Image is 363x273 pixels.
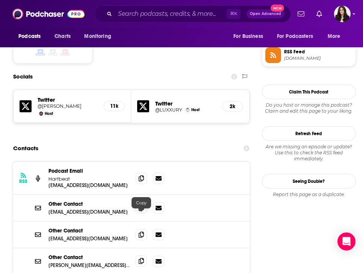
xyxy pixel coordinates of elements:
[277,31,313,42] span: For Podcasters
[48,168,130,174] p: Podcast Email
[334,6,351,22] span: Logged in as RebeccaShapiro
[48,201,130,207] p: Other Contact
[186,108,190,112] img: Blake Robin
[262,102,356,114] div: Claim and edit this page to your liking.
[262,84,356,99] button: Claim This Podcast
[110,103,118,109] h5: 11k
[155,100,216,107] h5: Twitter
[191,107,200,112] span: Host
[132,197,151,208] div: Copy
[18,31,41,42] span: Podcasts
[84,31,111,42] span: Monitoring
[262,102,356,108] span: Do you host or manage this podcast?
[228,103,237,110] h5: 2k
[50,29,75,44] a: Charts
[48,209,130,215] p: [EMAIL_ADDRESS][DOMAIN_NAME]
[54,31,71,42] span: Charts
[48,262,130,268] p: [PERSON_NAME][EMAIL_ADDRESS][DOMAIN_NAME]
[337,232,355,250] div: Open Intercom Messenger
[262,192,356,198] div: Report this page as a duplicate.
[115,8,227,20] input: Search podcasts, credits, & more...
[39,112,43,116] img: Diallo Riddle
[328,31,340,42] span: More
[272,29,324,44] button: open menu
[48,182,130,189] p: [EMAIL_ADDRESS][DOMAIN_NAME]
[271,5,284,12] span: New
[262,144,356,162] div: Are we missing an episode or update? Use this to check the RSS feed immediately.
[233,31,263,42] span: For Business
[45,111,53,116] span: Host
[38,103,82,109] a: @[PERSON_NAME]
[250,12,281,16] span: Open Advanced
[79,29,121,44] button: open menu
[155,107,182,113] a: @LUXXURY
[12,7,85,21] img: Podchaser - Follow, Share and Rate Podcasts
[295,8,307,20] a: Show notifications dropdown
[13,141,38,155] h2: Contacts
[13,69,33,84] h2: Socials
[284,48,352,55] span: RSS Feed
[313,8,325,20] a: Show notifications dropdown
[284,56,352,61] span: feeds.megaphone.fm
[322,29,350,44] button: open menu
[38,96,98,103] h5: Twitter
[19,178,27,184] h3: RSS
[265,47,352,63] a: RSS Feed[DOMAIN_NAME]
[334,6,351,22] img: User Profile
[262,126,356,141] button: Refresh Feed
[48,176,130,182] p: Hartbeat
[48,254,130,261] p: Other Contact
[334,6,351,22] button: Show profile menu
[13,29,50,44] button: open menu
[48,235,130,242] p: [EMAIL_ADDRESS][DOMAIN_NAME]
[247,9,284,18] button: Open AdvancedNew
[262,174,356,189] a: Seeing Double?
[94,5,291,23] div: Search podcasts, credits, & more...
[227,9,240,19] span: ⌘ K
[228,29,272,44] button: open menu
[48,228,130,234] p: Other Contact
